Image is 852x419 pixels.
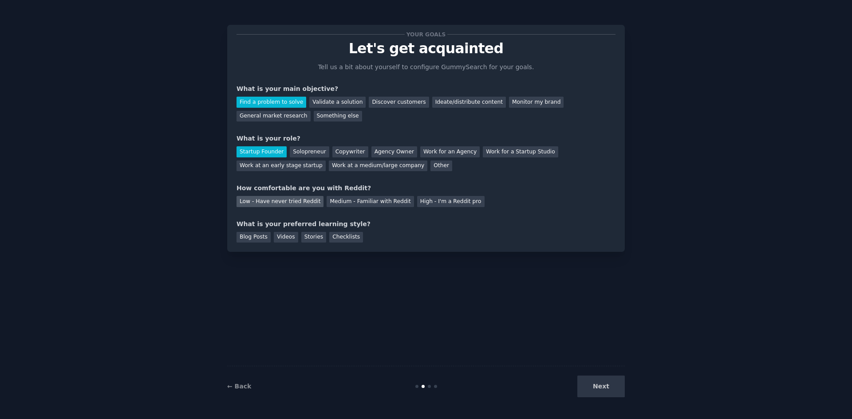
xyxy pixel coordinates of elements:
div: Startup Founder [237,146,287,157]
span: Your goals [405,30,447,39]
div: Something else [314,111,362,122]
div: Validate a solution [309,97,366,108]
div: Stories [301,232,326,243]
div: Medium - Familiar with Reddit [327,196,414,207]
div: General market research [237,111,311,122]
div: Videos [274,232,298,243]
div: Work at an early stage startup [237,161,326,172]
div: Discover customers [369,97,429,108]
div: What is your role? [237,134,615,143]
p: Let's get acquainted [237,41,615,56]
div: Work for a Startup Studio [483,146,558,157]
div: How comfortable are you with Reddit? [237,184,615,193]
div: Blog Posts [237,232,271,243]
div: Monitor my brand [509,97,564,108]
div: Agency Owner [371,146,417,157]
div: Work for an Agency [420,146,480,157]
p: Tell us a bit about yourself to configure GummySearch for your goals. [314,63,538,72]
div: Checklists [329,232,363,243]
div: Low - Have never tried Reddit [237,196,323,207]
a: ← Back [227,383,251,390]
div: High - I'm a Reddit pro [417,196,485,207]
div: What is your main objective? [237,84,615,94]
div: Other [430,161,452,172]
div: What is your preferred learning style? [237,219,615,229]
div: Solopreneur [290,146,329,157]
div: Copywriter [332,146,368,157]
div: Work at a medium/large company [329,161,427,172]
div: Find a problem to solve [237,97,306,108]
div: Ideate/distribute content [432,97,506,108]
